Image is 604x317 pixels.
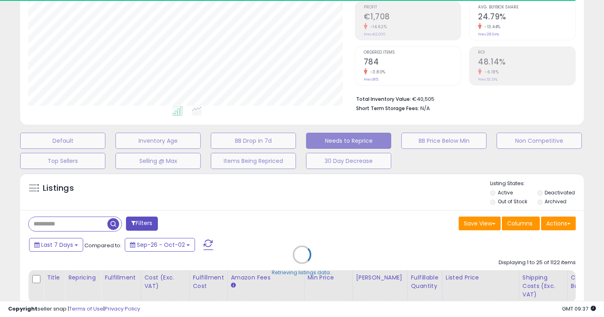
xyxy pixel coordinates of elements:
[364,32,386,37] small: Prev: €2,000
[482,24,501,30] small: -13.44%
[115,153,201,169] button: Selling @ Max
[211,153,296,169] button: Items Being Repriced
[306,153,391,169] button: 30 Day Decrease
[367,69,386,75] small: -3.80%
[364,77,378,82] small: Prev: 815
[478,77,497,82] small: Prev: 51.31%
[401,133,487,149] button: BB Price Below Min
[420,104,430,112] span: N/A
[272,269,332,276] div: Retrieving listings data..
[364,50,461,55] span: Ordered Items
[364,12,461,23] h2: €1,708
[306,133,391,149] button: Needs to Reprice
[8,305,140,313] div: seller snap | |
[356,105,419,112] b: Short Term Storage Fees:
[478,5,575,10] span: Avg. Buybox Share
[497,133,582,149] button: Non Competitive
[478,57,575,68] h2: 48.14%
[115,133,201,149] button: Inventory Age
[364,5,461,10] span: Profit
[478,32,499,37] small: Prev: 28.64%
[20,153,105,169] button: Top Sellers
[356,96,411,102] b: Total Inventory Value:
[211,133,296,149] button: BB Drop in 7d
[367,24,387,30] small: -14.62%
[478,50,575,55] span: ROI
[364,57,461,68] h2: 784
[482,69,499,75] small: -6.18%
[20,133,105,149] button: Default
[478,12,575,23] h2: 24.79%
[8,305,38,313] strong: Copyright
[356,94,570,103] li: €40,505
